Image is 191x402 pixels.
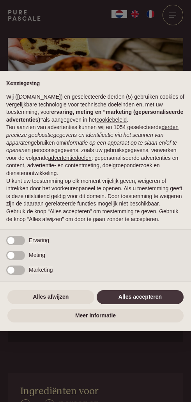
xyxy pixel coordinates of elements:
em: informatie op een apparaat op te slaan en/of te openen [6,140,177,154]
em: precieze geolocatiegegevens en identificatie via het scannen van apparaten [6,132,163,146]
h2: Kennisgeving [6,80,185,87]
button: Alles accepteren [97,290,184,304]
button: Meer informatie [7,309,184,323]
span: Marketing [29,266,53,274]
span: Ervaring [29,237,49,244]
button: Alles afwijzen [7,290,94,304]
p: Wij ([DOMAIN_NAME]) en geselecteerde derden (5) gebruiken cookies of vergelijkbare technologie vo... [6,93,185,124]
strong: ervaring, meting en “marketing (gepersonaliseerde advertenties)” [6,109,183,123]
span: Meting [29,251,45,259]
p: U kunt uw toestemming op elk moment vrijelijk geven, weigeren of intrekken door het voorkeurenpan... [6,177,185,208]
p: Ten aanzien van advertenties kunnen wij en 1054 geselecteerde gebruiken om en persoonsgegevens, z... [6,124,185,177]
a: cookiebeleid [96,117,127,123]
button: derden [162,124,179,131]
p: Gebruik de knop “Alles accepteren” om toestemming te geven. Gebruik de knop “Alles afwijzen” om d... [6,208,185,223]
button: advertentiedoelen [48,154,91,162]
